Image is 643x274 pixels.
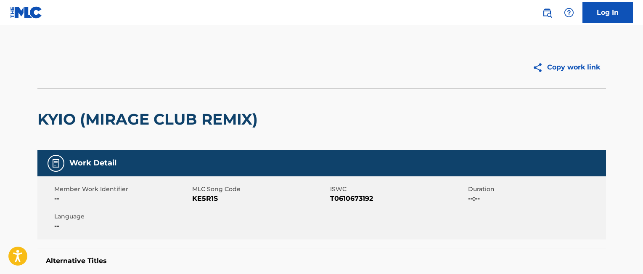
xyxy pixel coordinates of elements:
[542,8,552,18] img: search
[192,185,328,194] span: MLC Song Code
[46,257,598,265] h5: Alternative Titles
[330,185,466,194] span: ISWC
[564,8,574,18] img: help
[54,185,190,194] span: Member Work Identifier
[527,57,606,78] button: Copy work link
[10,6,42,19] img: MLC Logo
[54,221,190,231] span: --
[51,158,61,168] img: Work Detail
[601,234,643,274] iframe: Chat Widget
[539,4,556,21] a: Public Search
[54,212,190,221] span: Language
[532,62,547,73] img: Copy work link
[37,110,262,129] h2: KYIO (MIRAGE CLUB REMIX)
[330,194,466,204] span: T0610673192
[69,158,116,168] h5: Work Detail
[561,4,577,21] div: Help
[468,185,604,194] span: Duration
[468,194,604,204] span: --:--
[54,194,190,204] span: --
[582,2,633,23] a: Log In
[192,194,328,204] span: KE5R1S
